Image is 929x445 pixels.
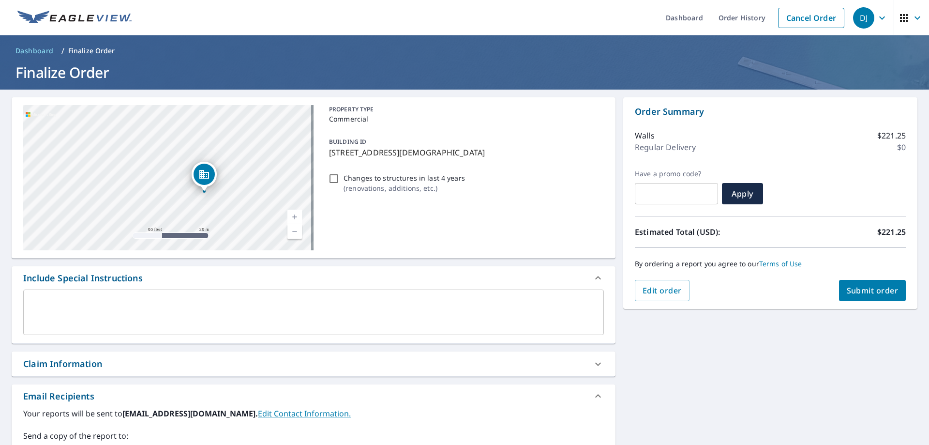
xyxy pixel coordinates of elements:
a: Cancel Order [778,8,844,28]
p: ( renovations, additions, etc. ) [344,183,465,193]
button: Edit order [635,280,689,301]
nav: breadcrumb [12,43,917,59]
div: Include Special Instructions [12,266,615,290]
img: EV Logo [17,11,132,25]
label: Your reports will be sent to [23,408,604,419]
div: Claim Information [12,352,615,376]
a: Dashboard [12,43,58,59]
a: EditContactInfo [258,408,351,419]
b: [EMAIL_ADDRESS][DOMAIN_NAME]. [122,408,258,419]
p: Commercial [329,114,600,124]
p: $221.25 [877,226,906,238]
div: DJ [853,7,874,29]
p: $0 [897,141,906,153]
a: Terms of Use [759,259,802,268]
p: PROPERTY TYPE [329,105,600,114]
label: Have a promo code? [635,169,718,178]
p: Walls [635,130,655,141]
a: Current Level 19, Zoom In [287,210,302,224]
button: Apply [722,183,763,204]
span: Submit order [847,285,899,296]
p: BUILDING ID [329,138,366,146]
a: Current Level 19, Zoom Out [287,224,302,239]
div: Dropped pin, building 1, Commercial property, 3316 Church St Galveston, TX 77550 [192,162,217,192]
label: Send a copy of the report to: [23,430,604,442]
div: Email Recipients [12,384,615,408]
h1: Finalize Order [12,62,917,82]
p: Order Summary [635,105,906,118]
p: Changes to structures in last 4 years [344,173,465,183]
p: Estimated Total (USD): [635,226,770,238]
p: [STREET_ADDRESS][DEMOGRAPHIC_DATA] [329,147,600,158]
button: Submit order [839,280,906,301]
p: $221.25 [877,130,906,141]
span: Apply [730,188,755,199]
p: Regular Delivery [635,141,696,153]
li: / [61,45,64,57]
div: Claim Information [23,357,102,370]
div: Email Recipients [23,390,94,403]
p: Finalize Order [68,46,115,56]
span: Edit order [643,285,682,296]
div: Include Special Instructions [23,272,143,285]
span: Dashboard [15,46,54,56]
p: By ordering a report you agree to our [635,260,906,268]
